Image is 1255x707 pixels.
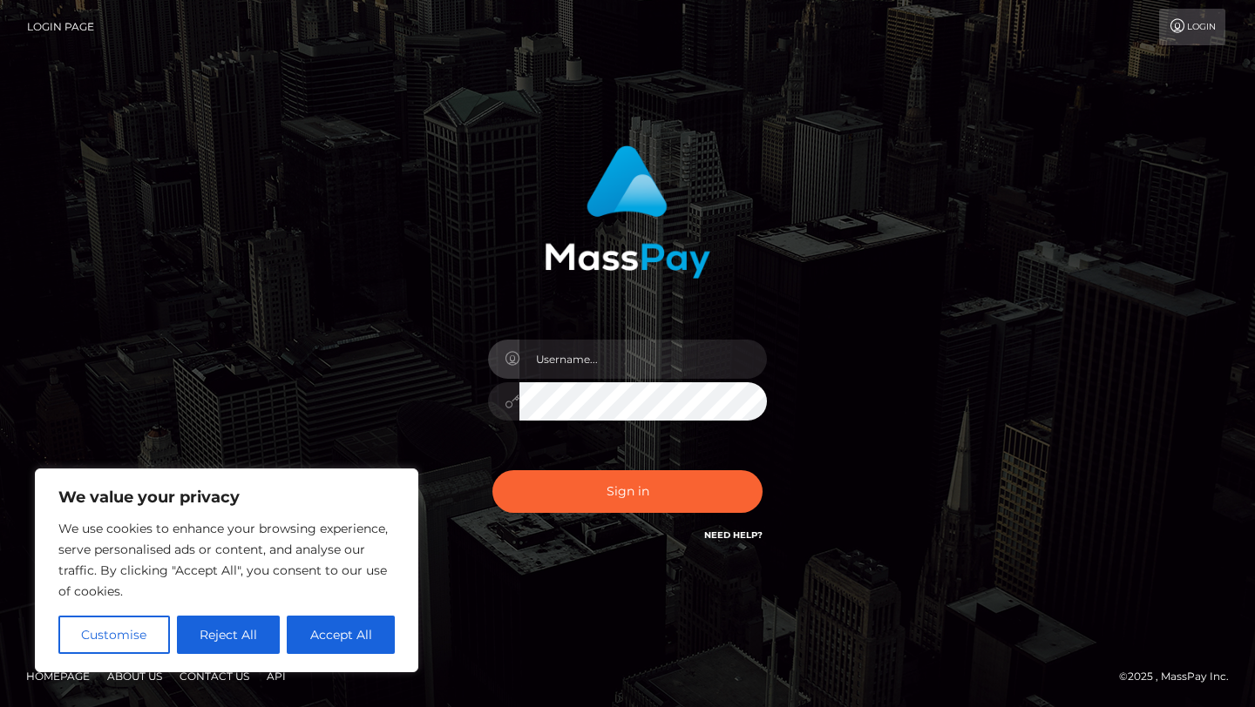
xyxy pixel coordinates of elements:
a: Need Help? [704,529,763,541]
a: Login [1159,9,1225,45]
a: API [260,663,293,690]
p: We use cookies to enhance your browsing experience, serve personalised ads or content, and analys... [58,518,395,602]
a: Login Page [27,9,94,45]
button: Reject All [177,616,281,654]
img: MassPay Login [545,145,710,279]
button: Sign in [492,470,763,513]
div: © 2025 , MassPay Inc. [1119,667,1242,686]
button: Customise [58,616,170,654]
a: About Us [100,663,169,690]
input: Username... [519,340,767,379]
button: Accept All [287,616,395,654]
a: Contact Us [173,663,256,690]
div: We value your privacy [35,468,418,672]
a: Homepage [19,663,97,690]
p: We value your privacy [58,487,395,508]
